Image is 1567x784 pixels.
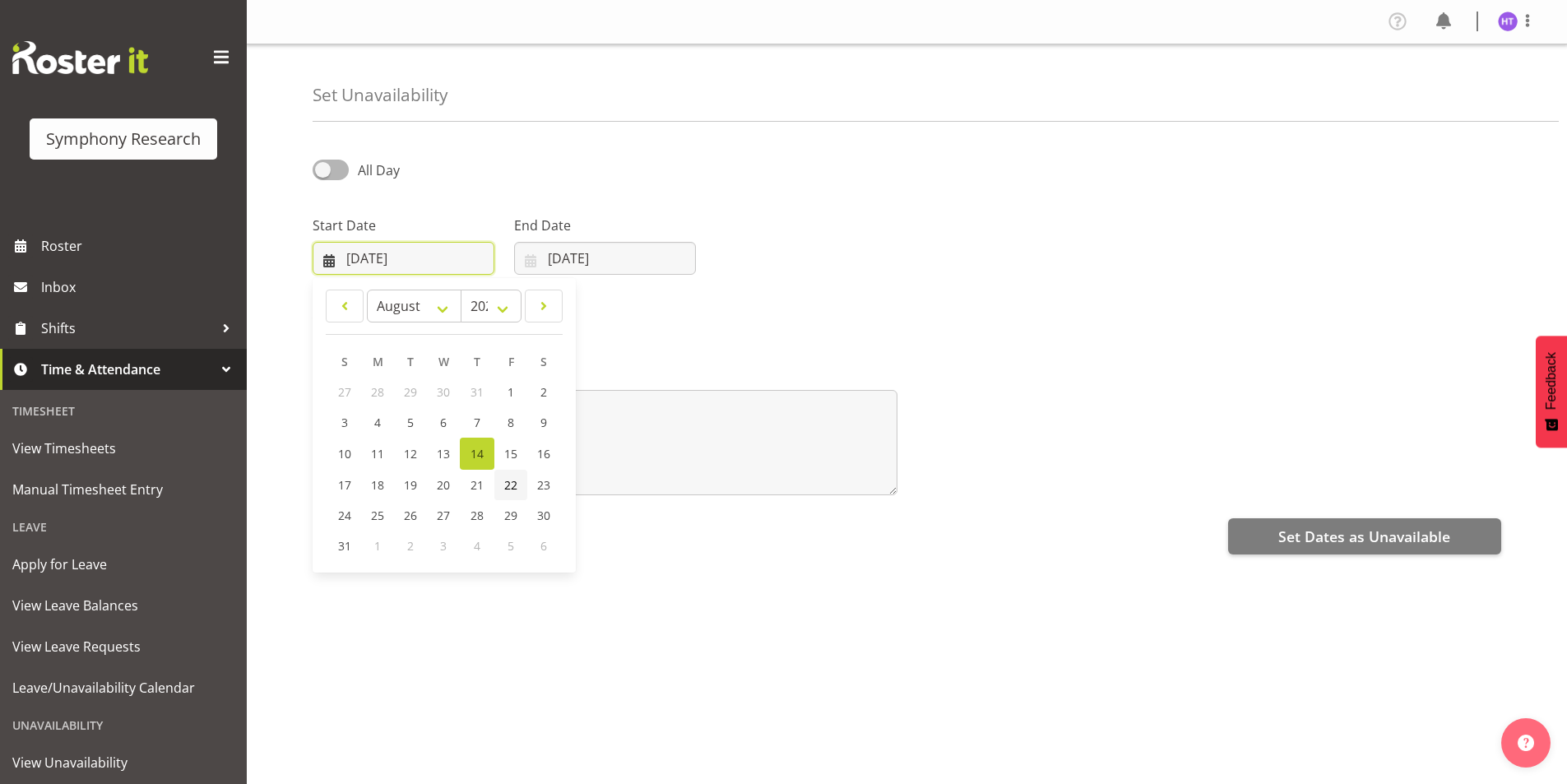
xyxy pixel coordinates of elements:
a: 18 [361,470,394,500]
input: Click to select... [313,242,494,275]
img: hal-thomas1264.jpg [1498,12,1518,31]
span: View Unavailability [12,750,234,775]
a: 14 [460,438,494,470]
img: help-xxl-2.png [1518,735,1534,751]
span: M [373,354,383,369]
a: 8 [494,407,527,438]
a: 20 [427,470,460,500]
a: 5 [394,407,427,438]
a: 4 [361,407,394,438]
a: 27 [427,500,460,531]
span: All Day [358,161,400,179]
span: Shifts [41,316,214,341]
span: T [474,354,480,369]
span: 9 [540,415,547,430]
span: 15 [504,446,517,462]
span: 26 [404,508,417,523]
span: 28 [371,384,384,400]
a: 31 [328,531,361,561]
span: View Timesheets [12,436,234,461]
span: 31 [471,384,484,400]
div: Symphony Research [46,127,201,151]
a: 21 [460,470,494,500]
span: 3 [440,538,447,554]
span: 6 [440,415,447,430]
span: 1 [508,384,514,400]
span: Set Dates as Unavailable [1278,526,1450,547]
span: View Leave Requests [12,634,234,659]
a: 1 [494,377,527,407]
a: 11 [361,438,394,470]
a: 9 [527,407,560,438]
span: 14 [471,446,484,462]
span: Time & Attendance [41,357,214,382]
input: Click to select... [514,242,696,275]
span: 6 [540,538,547,554]
span: 12 [404,446,417,462]
span: 30 [537,508,550,523]
a: Apply for Leave [4,544,243,585]
span: 30 [437,384,450,400]
a: 10 [328,438,361,470]
span: 25 [371,508,384,523]
span: 18 [371,477,384,493]
div: Leave [4,510,243,544]
a: 12 [394,438,427,470]
a: 29 [494,500,527,531]
a: View Timesheets [4,428,243,469]
span: 20 [437,477,450,493]
label: Start Date [313,216,494,235]
span: Leave/Unavailability Calendar [12,675,234,700]
a: 13 [427,438,460,470]
span: 8 [508,415,514,430]
span: 16 [537,446,550,462]
a: 22 [494,470,527,500]
span: 21 [471,477,484,493]
a: 23 [527,470,560,500]
span: 29 [504,508,517,523]
a: 24 [328,500,361,531]
span: 7 [474,415,480,430]
span: T [407,354,414,369]
span: 22 [504,477,517,493]
a: Leave/Unavailability Calendar [4,667,243,708]
span: Manual Timesheet Entry [12,477,234,502]
a: 26 [394,500,427,531]
span: 13 [437,446,450,462]
label: Message* [313,364,897,383]
button: Feedback - Show survey [1536,336,1567,448]
span: 11 [371,446,384,462]
span: 28 [471,508,484,523]
span: 27 [437,508,450,523]
a: 17 [328,470,361,500]
a: 25 [361,500,394,531]
span: S [341,354,348,369]
span: 19 [404,477,417,493]
span: Apply for Leave [12,552,234,577]
span: 27 [338,384,351,400]
a: 7 [460,407,494,438]
div: Unavailability [4,708,243,742]
span: 2 [540,384,547,400]
a: View Leave Requests [4,626,243,667]
a: Manual Timesheet Entry [4,469,243,510]
span: View Leave Balances [12,593,234,618]
span: 24 [338,508,351,523]
span: 4 [374,415,381,430]
span: 29 [404,384,417,400]
span: 23 [537,477,550,493]
button: Set Dates as Unavailable [1228,518,1501,554]
a: 2 [527,377,560,407]
span: Roster [41,234,239,258]
a: 3 [328,407,361,438]
span: 1 [374,538,381,554]
a: View Unavailability [4,742,243,783]
div: Timesheet [4,394,243,428]
span: Feedback [1544,352,1559,410]
img: Rosterit website logo [12,41,148,74]
span: 5 [508,538,514,554]
span: W [438,354,449,369]
a: View Leave Balances [4,585,243,626]
a: 19 [394,470,427,500]
span: 31 [338,538,351,554]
